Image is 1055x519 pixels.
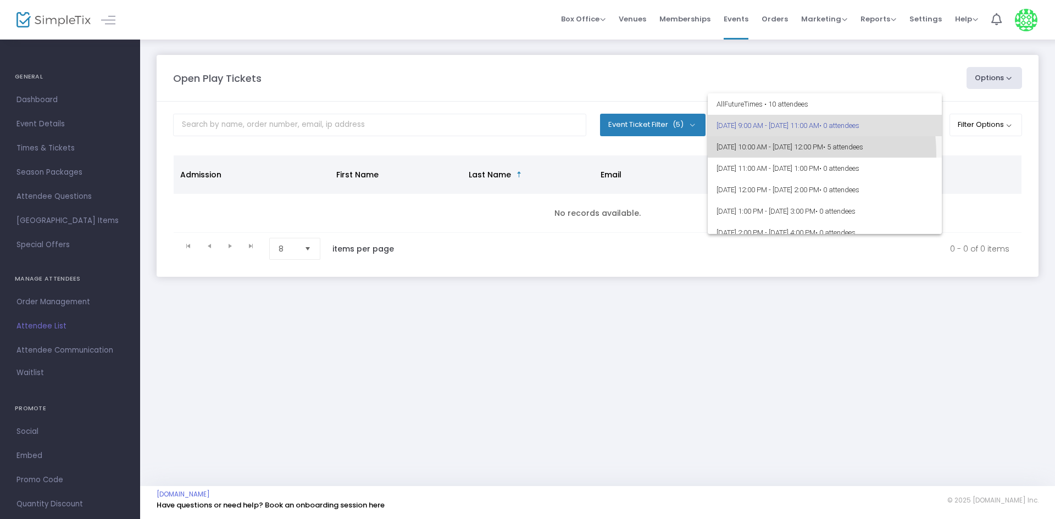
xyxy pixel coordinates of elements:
span: [DATE] 10:00 AM - [DATE] 12:00 PM [717,136,933,158]
span: • 0 attendees [815,228,856,237]
span: [DATE] 9:00 AM - [DATE] 11:00 AM [717,115,933,136]
span: • 0 attendees [815,207,856,215]
span: • 5 attendees [823,143,863,151]
span: • 0 attendees [819,186,859,194]
span: [DATE] 1:00 PM - [DATE] 3:00 PM [717,200,933,222]
span: • 0 attendees [819,164,859,172]
span: [DATE] 2:00 PM - [DATE] 4:00 PM [717,222,933,243]
span: [DATE] 11:00 AM - [DATE] 1:00 PM [717,158,933,179]
span: All Future Times • 10 attendees [717,93,933,115]
span: [DATE] 12:00 PM - [DATE] 2:00 PM [717,179,933,200]
span: • 0 attendees [819,121,859,130]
